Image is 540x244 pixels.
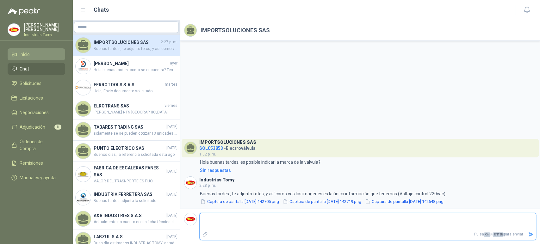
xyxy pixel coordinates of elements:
[94,102,163,109] h4: ELROTRANS SAS
[94,212,165,219] h4: A&B INDUSTRIES S.A.S
[20,160,43,167] span: Remisiones
[8,92,65,104] a: Licitaciones
[73,35,180,56] a: IMPORTSOLUCIONES SAS2:27 p. m.Buenas tardes , te adjunto fotos, y así como ves las imágenes es la...
[8,121,65,133] a: Adjudicación8
[73,162,180,187] a: Company LogoFABRICA DE ESCALERAS FANES SAS[DATE]VALOR DEL TRASNPORTE ES FIJO
[94,178,177,184] span: VALOR DEL TRASNPORTE ES FIJO
[166,213,177,219] span: [DATE]
[73,141,180,162] a: PUNTO ELECTRICO SAS[DATE]Buenos días, la referencia solicitada esta agotada sin fecha de reposici...
[94,109,177,115] span: [PERSON_NAME] NTN [GEOGRAPHIC_DATA]
[94,198,177,204] span: Buenas tardes adjunto lo solicitado
[94,81,164,88] h4: FERROTOOLS S.A.S.
[20,80,41,87] span: Solicitudes
[210,229,526,240] p: Pulsa + para enviar
[8,48,65,60] a: Inicio
[184,177,196,189] img: Company Logo
[94,67,177,73] span: Hola buenas tardes. como se encuentra? Tenemos una consulta, es la siguiente solicitud GSOL005294...
[8,136,65,155] a: Órdenes de Compra
[8,63,65,75] a: Chat
[166,234,177,240] span: [DATE]
[94,191,165,198] h4: INDUSTRIA FERRETERA SAS
[199,146,223,151] span: SOL053853
[199,141,256,144] h3: IMPORTSOLUCIONES SAS
[76,59,91,74] img: Company Logo
[94,39,159,46] h4: IMPORTSOLUCIONES SAS
[76,80,91,95] img: Company Logo
[166,145,177,151] span: [DATE]
[24,23,65,32] p: [PERSON_NAME] [PERSON_NAME]
[94,124,165,131] h4: TABARES TRADING SAS
[166,192,177,198] span: [DATE]
[8,8,40,15] img: Logo peakr
[199,167,536,174] a: Sin respuestas
[54,125,61,130] span: 8
[200,198,280,205] button: Captura de pantalla [DATE] 142705.png
[94,152,177,158] span: Buenos días, la referencia solicitada esta agotada sin fecha de reposición. se puede ofrecer otra...
[184,213,196,225] img: Company Logo
[73,119,180,141] a: TABARES TRADING SAS[DATE]solamente se se pueden cotizar 13 unidades que hay paar entrega inmediata
[161,39,177,45] span: 2:27 p. m.
[20,174,56,181] span: Manuales y ayuda
[20,124,45,131] span: Adjudicación
[282,198,362,205] button: Captura de pantalla [DATE] 142719.png
[94,60,169,67] h4: [PERSON_NAME]
[200,167,231,174] div: Sin respuestas
[199,178,234,182] h3: Industrias Tomy
[20,109,49,116] span: Negociaciones
[8,107,65,119] a: Negociaciones
[200,190,445,197] p: Buenas tardes , te adjunto fotos, y así como ves las imágenes es la única información que tenemos...
[76,167,91,182] img: Company Logo
[73,56,180,77] a: Company Logo[PERSON_NAME]ayerHola buenas tardes. como se encuentra? Tenemos una consulta, es la s...
[493,232,504,237] span: ENTER
[94,131,177,137] span: solamente se se pueden cotizar 13 unidades que hay paar entrega inmediata
[94,5,109,14] h1: Chats
[164,103,177,109] span: viernes
[8,157,65,169] a: Remisiones
[94,46,177,52] span: Buenas tardes , te adjunto fotos, y así como ves las imágenes es la única información que tenemos...
[199,183,216,188] span: 2:28 p. m.
[484,232,490,237] span: Ctrl
[525,229,536,240] button: Enviar
[201,26,270,35] h2: IMPORTSOLUCIONES SAS
[94,219,177,225] span: Actualmente no cuento con la ficha técnica del retenedor solicitada. Agradezco su comprensión y q...
[200,159,320,166] p: Hola buenas tardes, es posible indicar la marca de la valvula?
[73,98,180,119] a: ELROTRANS SASviernes[PERSON_NAME] NTN [GEOGRAPHIC_DATA]
[20,95,43,101] span: Licitaciones
[8,172,65,184] a: Manuales y ayuda
[199,152,216,156] span: 1:32 p. m.
[166,124,177,130] span: [DATE]
[199,144,256,150] h4: - Electroválvula
[200,229,210,240] label: Adjuntar archivos
[24,33,65,37] p: Industrias Tomy
[8,77,65,89] a: Solicitudes
[73,77,180,98] a: Company LogoFERROTOOLS S.A.S.martesHola, Envio documento solicitado.
[20,65,29,72] span: Chat
[73,187,180,208] a: Company LogoINDUSTRIA FERRETERA SAS[DATE]Buenas tardes adjunto lo solicitado
[94,233,165,240] h4: LABZUL S.A.S
[170,60,177,66] span: ayer
[20,138,59,152] span: Órdenes de Compra
[94,88,177,94] span: Hola, Envio documento solicitado.
[166,168,177,174] span: [DATE]
[364,198,444,205] button: Captura de pantalla [DATE] 142648.png
[94,145,165,152] h4: PUNTO ELECTRICO SAS
[20,51,30,58] span: Inicio
[165,82,177,88] span: martes
[73,208,180,229] a: A&B INDUSTRIES S.A.S[DATE]Actualmente no cuento con la ficha técnica del retenedor solicitada. Ag...
[76,190,91,205] img: Company Logo
[8,24,20,36] img: Company Logo
[94,164,165,178] h4: FABRICA DE ESCALERAS FANES SAS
